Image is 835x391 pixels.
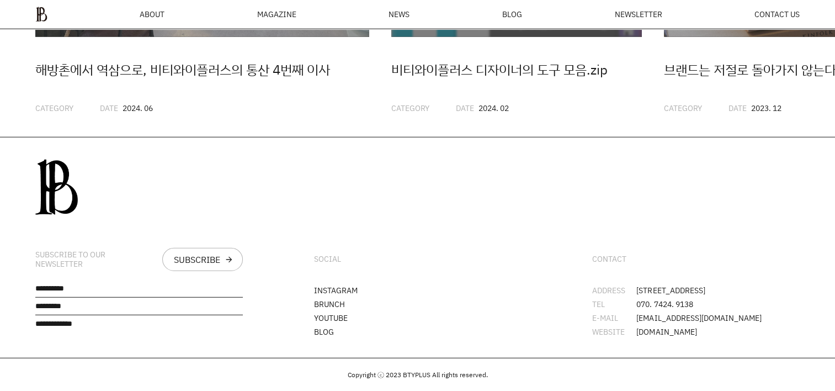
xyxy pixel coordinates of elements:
li: [STREET_ADDRESS] [592,287,800,294]
img: ba379d5522eb3.png [35,7,47,22]
div: MAGAZINE [257,10,296,18]
div: arrow_forward [225,255,233,264]
a: NEWS [389,10,409,18]
span: [EMAIL_ADDRESS][DOMAIN_NAME] [636,314,761,322]
span: [DOMAIN_NAME] [636,328,696,336]
a: CONTACT US [754,10,800,18]
a: ABOUT [140,10,164,18]
span: CATEGORY [35,103,73,113]
a: YOUTUBE [314,313,348,323]
div: TEL [592,300,636,308]
img: 0afca24db3087.png [35,160,78,215]
a: BLOG [502,10,522,18]
span: 2024. 06 [123,103,153,113]
span: DATE [728,103,747,113]
div: ADDRESS [592,287,636,294]
a: INSTAGRAM [314,285,358,295]
span: 2024. 02 [478,103,509,113]
a: BLOG [314,326,334,337]
div: E-MAIL [592,314,636,322]
span: 2023. 12 [751,103,781,113]
div: 비티와이플러스 디자이너의 도구 모음.zip [391,59,642,80]
div: 해방촌에서 역삼으로, 비티와이플러스의 통산 4번째 이사 [35,59,369,80]
span: DATE [456,103,474,113]
span: DATE [100,103,118,113]
div: CONTACT [592,255,626,264]
a: BRUNCH [314,299,345,309]
div: SOCIAL [314,255,341,264]
span: 070. 7424. 9138 [636,300,693,308]
div: WEBSITE [592,328,636,336]
span: CATEGORY [391,103,429,113]
div: SUBSCRIBE TO OUR NEWSLETTER [35,250,153,269]
span: CATEGORY [664,103,702,113]
div: SUBSCRIBE [174,255,220,264]
a: NEWSLETTER [614,10,662,18]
